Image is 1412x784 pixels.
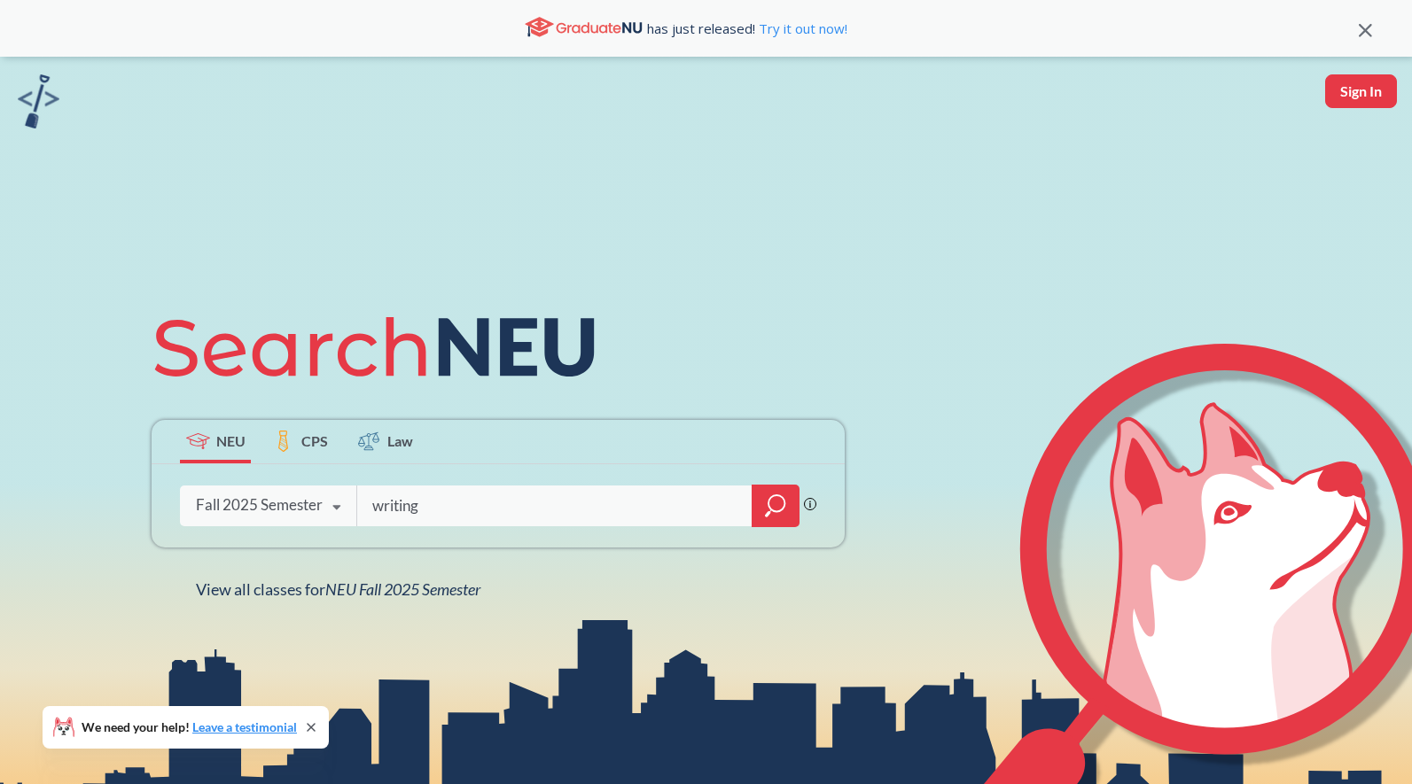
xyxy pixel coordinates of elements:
span: We need your help! [82,721,297,734]
span: NEU [216,431,246,451]
div: Fall 2025 Semester [196,495,323,515]
img: sandbox logo [18,74,59,128]
a: Leave a testimonial [192,719,297,734]
button: Sign In [1325,74,1397,108]
span: Law [387,431,413,451]
div: magnifying glass [752,485,800,527]
span: View all classes for [196,579,480,599]
a: Try it out now! [755,19,847,37]
input: Class, professor, course number, "phrase" [371,487,739,524]
span: NEU Fall 2025 Semester [325,579,480,599]
span: has just released! [647,19,847,38]
svg: magnifying glass [765,493,786,518]
a: sandbox logo [18,74,59,134]
span: CPS [301,431,328,451]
